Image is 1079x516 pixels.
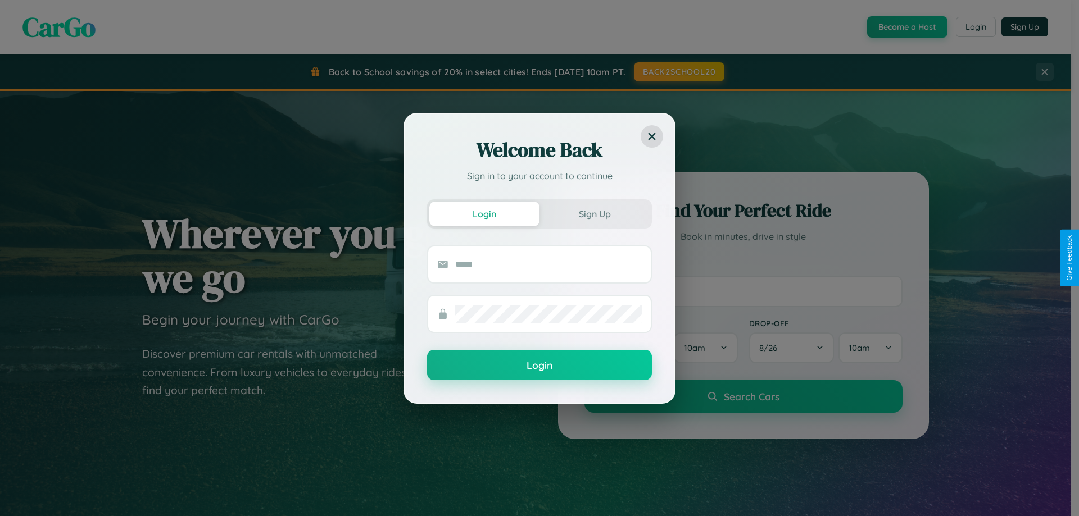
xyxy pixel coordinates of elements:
[429,202,539,226] button: Login
[1066,235,1073,281] div: Give Feedback
[427,350,652,380] button: Login
[427,136,652,163] h2: Welcome Back
[539,202,650,226] button: Sign Up
[427,169,652,182] p: Sign in to your account to continue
